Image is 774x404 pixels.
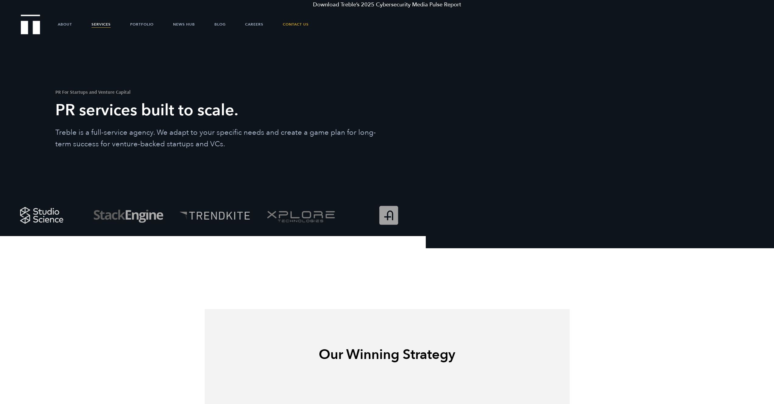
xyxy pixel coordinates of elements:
img: XPlore logo [259,194,342,236]
a: Portfolio [130,15,154,33]
p: Treble is a full-service agency. We adapt to your specific needs and create a game plan for long-... [55,127,385,150]
a: About [58,15,72,33]
a: Services [92,15,111,33]
h1: PR services built to scale. [55,99,385,121]
img: Addvocate logo [345,194,429,236]
h2: PR For Startups and Venture Capital [55,89,385,94]
img: StackEngine logo [86,194,170,236]
h2: Our Winning Strategy [275,346,499,364]
a: Contact Us [283,15,309,33]
a: Blog [214,15,226,33]
a: Treble Homepage [21,15,40,34]
a: News Hub [173,15,195,33]
img: Treble logo [21,15,40,34]
img: TrendKite logo [173,194,256,236]
a: Careers [245,15,263,33]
